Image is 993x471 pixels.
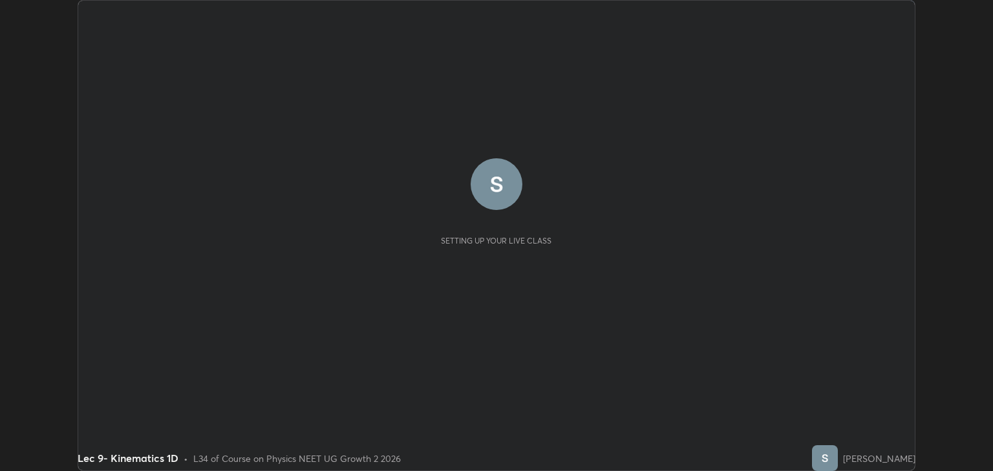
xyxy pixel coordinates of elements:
div: Lec 9- Kinematics 1D [78,450,178,466]
img: 25b204f45ac4445a96ad82fdfa2bbc62.56875823_3 [812,445,838,471]
div: • [184,452,188,465]
img: 25b204f45ac4445a96ad82fdfa2bbc62.56875823_3 [471,158,522,210]
div: L34 of Course on Physics NEET UG Growth 2 2026 [193,452,401,465]
div: Setting up your live class [441,236,551,246]
div: [PERSON_NAME] [843,452,915,465]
